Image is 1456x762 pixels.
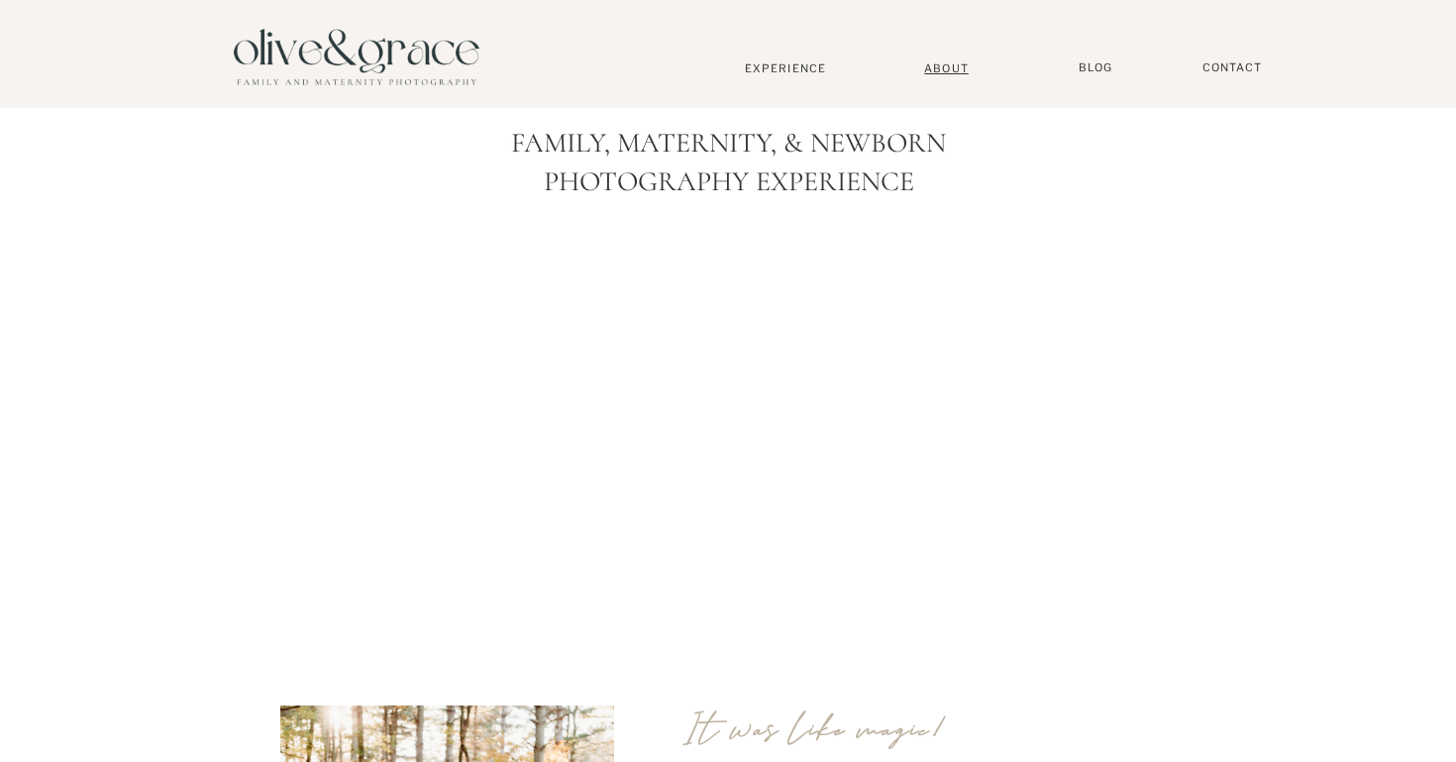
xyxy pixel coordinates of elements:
a: Contact [1193,60,1272,75]
p: Photography Experience [513,165,944,215]
b: It was like magic! [683,707,947,752]
h1: Family, Maternity, & Newborn [278,127,1179,161]
a: Experience [720,61,851,75]
a: About [916,61,977,74]
a: BLOG [1071,60,1120,75]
